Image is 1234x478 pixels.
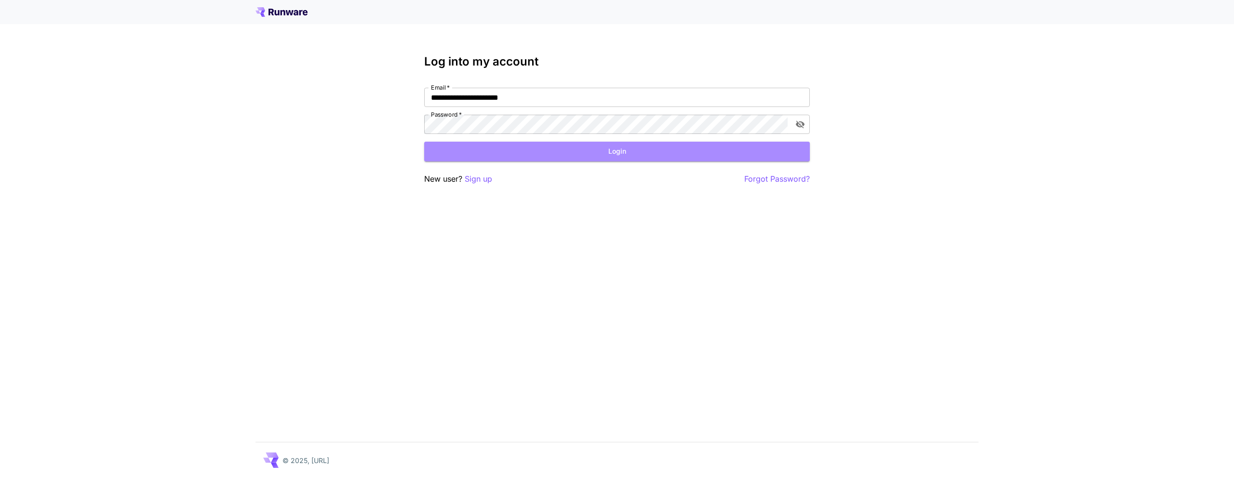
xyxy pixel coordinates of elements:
label: Email [431,83,450,92]
button: toggle password visibility [791,116,809,133]
p: © 2025, [URL] [282,455,329,465]
h3: Log into my account [424,55,810,68]
button: Sign up [465,173,492,185]
label: Password [431,110,462,119]
button: Forgot Password? [744,173,810,185]
p: New user? [424,173,492,185]
button: Login [424,142,810,161]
